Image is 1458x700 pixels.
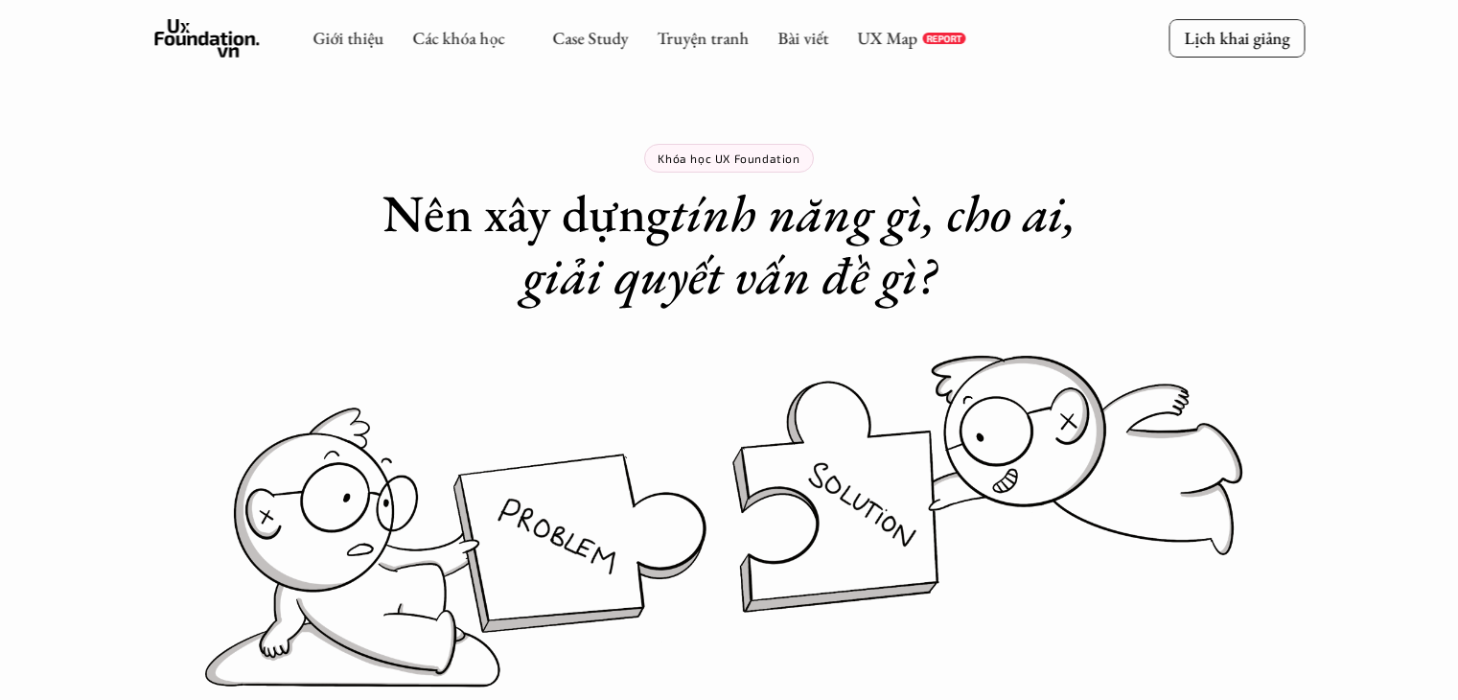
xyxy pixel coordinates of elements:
[658,152,799,165] p: Khóa học UX Foundation
[522,179,1088,309] em: tính năng gì, cho ai, giải quyết vấn đề gì?
[552,27,628,49] a: Case Study
[657,27,749,49] a: Truyện tranh
[312,27,383,49] a: Giới thiệu
[857,27,917,49] a: UX Map
[412,27,504,49] a: Các khóa học
[926,33,961,44] p: REPORT
[1169,19,1305,57] a: Lịch khai giảng
[777,27,828,49] a: Bài viết
[922,33,965,44] a: REPORT
[346,182,1113,307] h1: Nên xây dựng
[1184,27,1289,49] p: Lịch khai giảng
